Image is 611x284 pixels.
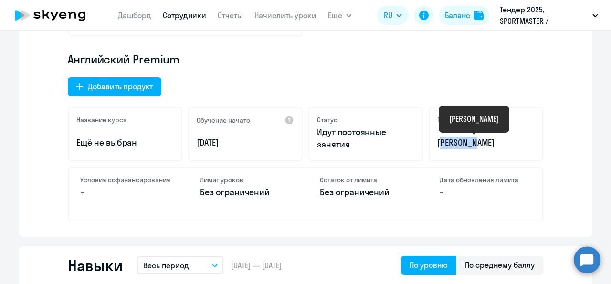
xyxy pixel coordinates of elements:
[254,11,316,20] a: Начислить уроки
[68,77,161,96] button: Добавить продукт
[231,260,282,271] span: [DATE] — [DATE]
[76,137,174,149] p: Ещё не выбран
[377,6,409,25] button: RU
[439,6,489,25] button: Балансbalance
[465,259,535,271] div: По среднему баллу
[437,116,486,124] h5: Преподаватель
[440,186,531,199] p: –
[384,10,392,21] span: RU
[197,116,250,125] h5: Обучение начато
[320,176,411,184] h4: Остаток от лимита
[200,186,291,199] p: Без ограничений
[317,126,414,151] p: Идут постоянные занятия
[80,186,171,199] p: –
[80,176,171,184] h4: Условия софинансирования
[197,137,294,149] p: [DATE]
[437,137,535,149] p: [PERSON_NAME]
[328,6,352,25] button: Ещё
[68,52,179,67] span: Английский Premium
[76,116,127,124] h5: Название курса
[163,11,206,20] a: Сотрудники
[440,176,531,184] h4: Дата обновления лимита
[328,10,342,21] span: Ещё
[88,81,153,92] div: Добавить продукт
[445,10,470,21] div: Баланс
[137,256,223,274] button: Весь период
[118,11,151,20] a: Дашборд
[500,4,589,27] p: Тендер 2025, SPORTMASTER / Спортмастер
[200,176,291,184] h4: Лимит уроков
[317,116,337,124] h5: Статус
[449,113,499,125] div: [PERSON_NAME]
[143,260,189,271] p: Весь период
[495,4,603,27] button: Тендер 2025, SPORTMASTER / Спортмастер
[218,11,243,20] a: Отчеты
[410,259,448,271] div: По уровню
[320,186,411,199] p: Без ограничений
[68,256,122,275] h2: Навыки
[474,11,484,20] img: balance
